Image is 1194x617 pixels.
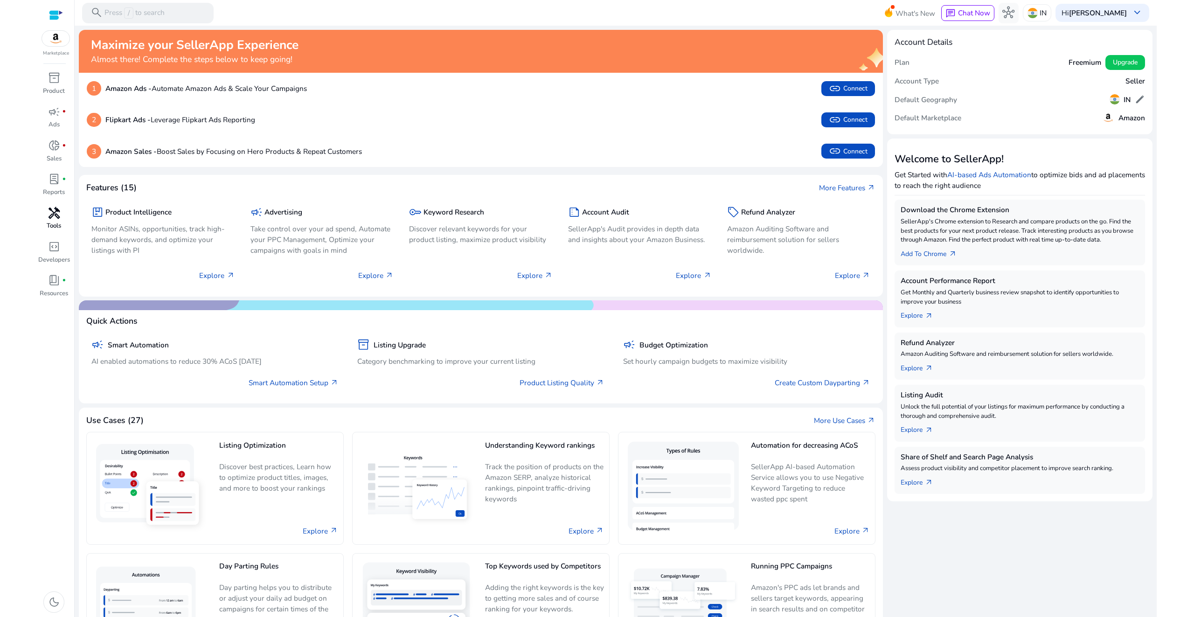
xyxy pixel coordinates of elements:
h4: Account Details [895,37,952,47]
span: donut_small [48,139,60,152]
p: Reports [43,188,65,197]
p: Automate Amazon Ads & Scale Your Campaigns [105,83,307,94]
span: link [829,114,841,126]
p: SellerApp's Chrome extension to Research and compare products on the go. Find the best products f... [901,217,1139,245]
a: Create Custom Dayparting [775,377,870,388]
span: book_4 [48,274,60,286]
h5: Listing Audit [901,391,1139,399]
h3: Welcome to SellerApp! [895,153,1145,165]
a: More Use Casesarrow_outward [814,415,875,426]
span: arrow_outward [596,379,604,387]
a: Explore [303,526,338,536]
span: Connect [829,83,867,95]
span: arrow_outward [330,527,338,535]
span: key [409,206,421,218]
span: dark_mode [48,596,60,608]
h5: Advertising [264,208,302,216]
img: in.svg [1110,94,1120,104]
p: Explore [358,270,394,281]
p: Ads [49,120,60,130]
span: keyboard_arrow_down [1131,7,1143,19]
p: Assess product visibility and competitor placement to improve search ranking. [901,464,1139,473]
h5: Refund Analyzer [901,339,1139,347]
h4: Almost there! Complete the steps below to keep going! [91,55,298,64]
span: link [829,145,841,157]
button: hub [999,3,1019,23]
h5: Account Performance Report [901,277,1139,285]
p: Amazon Auditing Software and reimbursement solution for sellers worldwide. [727,223,871,256]
h5: Default Geography [895,96,957,104]
h5: Account Audit [582,208,629,216]
p: 3 [87,144,101,159]
span: Chat Now [958,8,990,18]
a: Explorearrow_outward [901,421,941,436]
p: Get Started with to optimize bids and ad placements to reach the right audience [895,169,1145,191]
h5: Share of Shelf and Search Page Analysis [901,453,1139,461]
span: arrow_outward [330,379,339,387]
span: sell [727,206,739,218]
h5: Understanding Keyword rankings [485,441,604,458]
p: Track the position of products on the Amazon SERP, analyze historical rankings, pinpoint traffic-... [485,461,604,504]
b: [PERSON_NAME] [1069,8,1127,18]
img: amazon.svg [1102,111,1114,124]
button: linkConnect [821,144,875,159]
img: amazon.svg [42,31,70,46]
a: code_blocksDevelopers [37,239,70,272]
span: lab_profile [48,173,60,185]
p: Explore [835,270,870,281]
span: fiber_manual_record [62,177,66,181]
a: Product Listing Quality [520,377,604,388]
h5: Product Intelligence [105,208,172,216]
span: inventory_2 [48,72,60,84]
span: link [829,83,841,95]
p: Boost Sales by Focusing on Hero Products & Repeat Customers [105,146,362,157]
span: campaign [623,339,635,351]
button: chatChat Now [941,5,994,21]
p: Tools [47,222,61,231]
p: Resources [40,289,68,298]
span: arrow_outward [703,271,712,280]
span: fiber_manual_record [62,110,66,114]
h5: Running PPC Campaigns [751,562,870,578]
span: arrow_outward [862,271,870,280]
p: Leverage Flipkart Ads Reporting [105,114,255,125]
h5: Amazon [1118,114,1145,122]
b: Flipkart Ads - [105,115,151,125]
p: Category benchmarking to improve your current listing [357,356,604,367]
h5: Listing Optimization [219,441,338,458]
a: campaignfiber_manual_recordAds [37,104,70,137]
h5: Account Type [895,77,939,85]
span: campaign [250,206,263,218]
span: Upgrade [1113,57,1138,67]
a: Explorearrow_outward [901,359,941,374]
span: arrow_outward [925,364,933,373]
p: 2 [87,113,101,127]
span: chat [945,8,956,19]
p: IN [1040,5,1047,21]
a: Explorearrow_outward [901,307,941,321]
span: Connect [829,145,867,157]
span: arrow_outward [949,250,957,258]
p: Discover relevant keywords for your product listing, maximize product visibility [409,223,553,245]
a: inventory_2Product [37,70,70,104]
img: Automation for decreasing ACoS [624,437,743,539]
p: Get Monthly and Quarterly business review snapshot to identify opportunities to improve your busi... [901,288,1139,307]
span: arrow_outward [544,271,553,280]
h4: Features (15) [86,183,137,193]
p: Product [43,87,65,96]
span: handyman [48,207,60,219]
p: SellerApp AI-based Automation Service allows you to use Negative Keyword Targeting to reduce wast... [751,461,870,504]
span: arrow_outward [867,416,875,425]
button: linkConnect [821,81,875,96]
h5: Budget Optimization [639,341,708,349]
a: Explorearrow_outward [901,473,941,488]
span: campaign [48,106,60,118]
span: fiber_manual_record [62,278,66,283]
span: summarize [568,206,580,218]
p: Hi [1062,9,1127,16]
a: Add To Chrome [901,245,965,259]
a: lab_profilefiber_manual_recordReports [37,171,70,205]
img: Understanding Keyword rankings [358,447,477,529]
h5: Plan [895,58,909,67]
p: Unlock the full potential of your listings for maximum performance by conducting a thorough and c... [901,402,1139,421]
